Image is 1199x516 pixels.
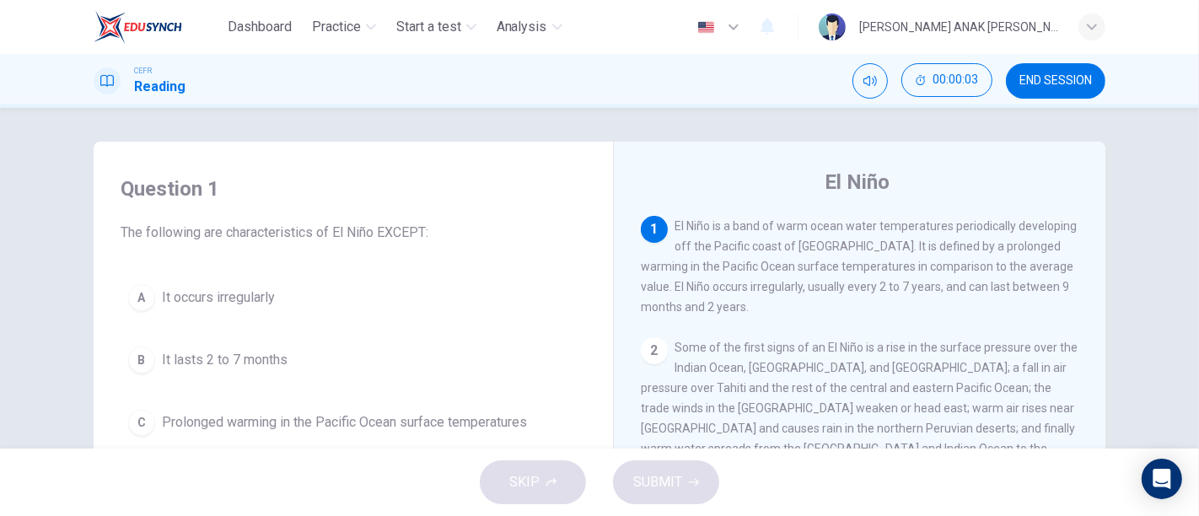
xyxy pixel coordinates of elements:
span: Practice [312,17,361,37]
img: EduSynch logo [94,10,182,44]
img: Profile picture [819,13,846,40]
span: Dashboard [228,17,292,37]
span: It lasts 2 to 7 months [162,350,288,370]
h1: Reading [134,77,185,97]
div: B [128,347,155,374]
span: 00:00:03 [933,73,978,87]
button: Practice [305,12,383,42]
span: It occurs irregularly [162,288,275,308]
span: Start a test [396,17,461,37]
div: Open Intercom Messenger [1142,459,1182,499]
button: Start a test [390,12,483,42]
img: en [696,21,717,34]
div: [PERSON_NAME] ANAK [PERSON_NAME] [859,17,1058,37]
span: Prolonged warming in the Pacific Ocean surface temperatures [162,412,527,433]
button: Dashboard [221,12,298,42]
div: 2 [641,337,668,364]
div: A [128,284,155,311]
button: CProlonged warming in the Pacific Ocean surface temperatures [121,401,586,443]
a: EduSynch logo [94,10,221,44]
button: END SESSION [1006,63,1105,99]
h4: El Niño [825,169,890,196]
span: El Niño is a band of warm ocean water temperatures periodically developing off the Pacific coast ... [641,219,1077,314]
button: AIt occurs irregularly [121,277,586,319]
button: 00:00:03 [901,63,992,97]
h4: Question 1 [121,175,586,202]
div: Hide [901,63,992,99]
button: Analysis [490,12,569,42]
span: The following are characteristics of El Niño EXCEPT: [121,223,586,243]
div: 1 [641,216,668,243]
span: END SESSION [1019,74,1092,88]
span: Analysis [497,17,547,37]
div: C [128,409,155,436]
span: CEFR [134,65,152,77]
div: Mute [852,63,888,99]
button: BIt lasts 2 to 7 months [121,339,586,381]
